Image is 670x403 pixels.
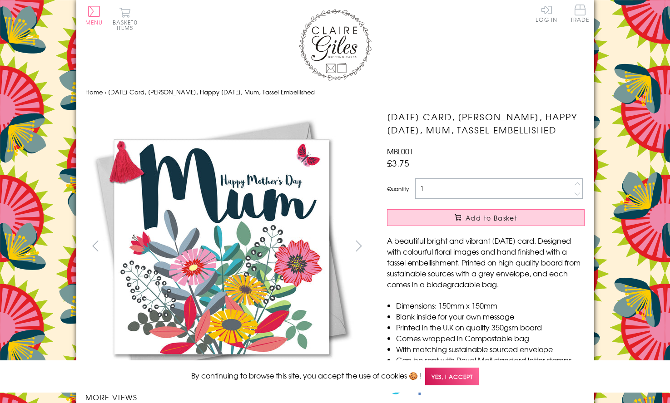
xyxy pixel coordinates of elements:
[104,88,106,96] span: ›
[466,213,517,222] span: Add to Basket
[387,146,413,157] span: MBL001
[85,6,103,25] button: Menu
[387,185,409,193] label: Quantity
[387,235,585,290] p: A beautiful bright and vibrant [DATE] card. Designed with colourful floral images and hand finish...
[396,311,585,322] li: Blank inside for your own message
[396,354,585,365] li: Can be sent with Royal Mail standard letter stamps
[387,157,409,169] span: £3.75
[85,88,103,96] a: Home
[85,392,369,403] h3: More views
[85,83,585,102] nav: breadcrumbs
[117,18,138,32] span: 0 items
[348,236,369,256] button: next
[85,110,357,383] img: Mother's Day Card, Bouquet, Happy Mother's Day, Mum, Tassel Embellished
[299,9,372,81] img: Claire Giles Greetings Cards
[396,344,585,354] li: With matching sustainable sourced envelope
[387,110,585,137] h1: [DATE] Card, [PERSON_NAME], Happy [DATE], Mum, Tassel Embellished
[113,7,138,30] button: Basket0 items
[387,209,585,226] button: Add to Basket
[425,368,479,385] span: Yes, I accept
[396,322,585,333] li: Printed in the U.K on quality 350gsm board
[571,5,590,22] span: Trade
[396,333,585,344] li: Comes wrapped in Compostable bag
[108,88,315,96] span: [DATE] Card, [PERSON_NAME], Happy [DATE], Mum, Tassel Embellished
[85,236,106,256] button: prev
[85,18,103,26] span: Menu
[369,110,641,383] img: Mother's Day Card, Bouquet, Happy Mother's Day, Mum, Tassel Embellished
[536,5,557,22] a: Log In
[396,300,585,311] li: Dimensions: 150mm x 150mm
[571,5,590,24] a: Trade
